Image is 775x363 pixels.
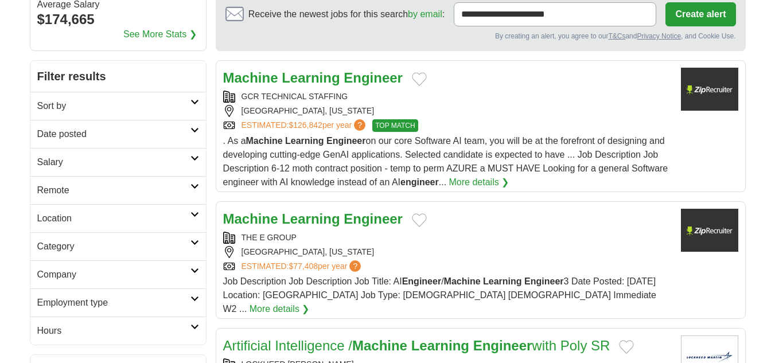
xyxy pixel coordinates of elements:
[250,302,310,316] a: More details ❯
[344,211,403,227] strong: Engineer
[282,70,340,85] strong: Learning
[408,9,442,19] a: by email
[608,32,625,40] a: T&Cs
[223,70,403,85] a: Machine Learning Engineer
[223,276,656,314] span: Job Description Job Description Job Title: AI / 3 Date Posted: [DATE] Location: [GEOGRAPHIC_DATA]...
[30,204,206,232] a: Location
[37,212,190,225] h2: Location
[473,338,532,353] strong: Engineer
[619,340,634,354] button: Add to favorite jobs
[449,175,509,189] a: More details ❯
[344,70,403,85] strong: Engineer
[30,317,206,345] a: Hours
[223,211,403,227] a: Machine Learning Engineer
[400,177,439,187] strong: engineer
[349,260,361,272] span: ?
[665,2,735,26] button: Create alert
[326,136,365,146] strong: Engineer
[223,105,672,117] div: [GEOGRAPHIC_DATA], [US_STATE]
[411,338,469,353] strong: Learning
[30,92,206,120] a: Sort by
[30,120,206,148] a: Date posted
[223,70,278,85] strong: Machine
[681,209,738,252] img: Company logo
[37,296,190,310] h2: Employment type
[412,72,427,86] button: Add to favorite jobs
[223,211,278,227] strong: Machine
[223,246,672,258] div: [GEOGRAPHIC_DATA], [US_STATE]
[37,184,190,197] h2: Remote
[30,260,206,288] a: Company
[402,276,441,286] strong: Engineer
[223,232,672,244] div: THE E GROUP
[37,155,190,169] h2: Salary
[242,260,364,272] a: ESTIMATED:$77,408per year?
[225,31,736,41] div: By creating an alert, you agree to our and , and Cookie Use.
[30,61,206,92] h2: Filter results
[412,213,427,227] button: Add to favorite jobs
[354,119,365,131] span: ?
[248,7,445,21] span: Receive the newest jobs for this search :
[123,28,197,41] a: See More Stats ❯
[524,276,563,286] strong: Engineer
[37,127,190,141] h2: Date posted
[37,268,190,282] h2: Company
[681,68,738,111] img: Company logo
[372,119,418,132] span: TOP MATCH
[352,338,407,353] strong: Machine
[289,261,318,271] span: $77,408
[637,32,681,40] a: Privacy Notice
[30,232,206,260] a: Category
[30,148,206,176] a: Salary
[285,136,324,146] strong: Learning
[30,176,206,204] a: Remote
[444,276,481,286] strong: Machine
[223,91,672,103] div: GCR TECHNICAL STAFFING
[37,240,190,253] h2: Category
[289,120,322,130] span: $126,842
[37,324,190,338] h2: Hours
[483,276,522,286] strong: Learning
[246,136,283,146] strong: Machine
[242,119,368,132] a: ESTIMATED:$126,842per year?
[37,9,199,30] div: $174,665
[223,136,668,187] span: . As a on our core Software AI team, you will be at the forefront of designing and developing cut...
[282,211,340,227] strong: Learning
[223,338,610,353] a: Artificial Intelligence /Machine Learning Engineerwith Poly SR
[37,99,190,113] h2: Sort by
[30,288,206,317] a: Employment type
